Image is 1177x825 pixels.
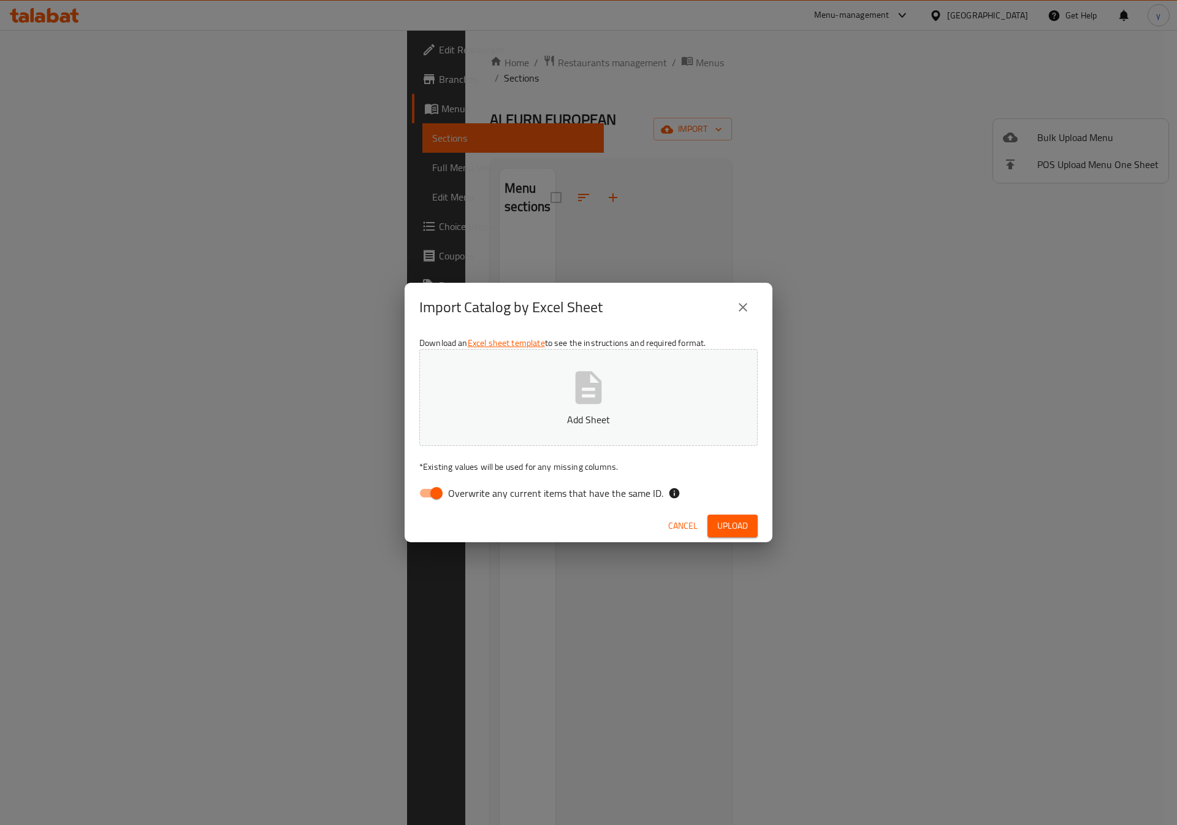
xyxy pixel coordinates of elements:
[419,349,758,446] button: Add Sheet
[448,486,663,501] span: Overwrite any current items that have the same ID.
[668,487,680,499] svg: If the overwrite option isn't selected, then the items that match an existing ID will be ignored ...
[405,332,772,510] div: Download an to see the instructions and required format.
[717,518,748,534] span: Upload
[438,412,739,427] p: Add Sheet
[668,518,698,534] span: Cancel
[468,335,545,351] a: Excel sheet template
[728,293,758,322] button: close
[707,515,758,537] button: Upload
[663,515,703,537] button: Cancel
[419,297,603,317] h2: Import Catalog by Excel Sheet
[419,461,758,473] p: Existing values will be used for any missing columns.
